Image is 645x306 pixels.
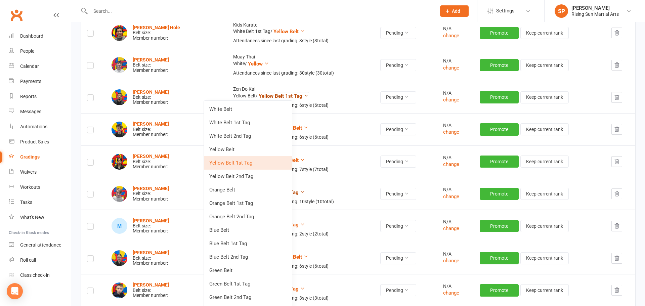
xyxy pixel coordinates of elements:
[112,218,127,234] div: Maddox De Jong
[204,250,292,264] a: Blue Belt 2nd Tag
[204,223,292,237] a: Blue Belt
[443,123,468,128] div: N/A
[227,113,374,145] td: Zen Do Kai Yellow Belt 1st Tag /
[443,187,468,192] div: N/A
[7,283,23,299] div: Open Intercom Messenger
[112,25,127,41] img: Kane Hole
[443,32,459,40] button: change
[520,27,569,39] button: Keep current rank
[380,123,416,135] button: Pending
[233,231,368,236] div: Attendances since last grading: 2 style ( 2 total)
[133,90,169,105] div: Belt size: Member number:
[227,17,374,49] td: Kids Karate White Belt 1st Tag /
[480,123,519,135] button: Promote
[9,165,71,180] a: Waivers
[133,25,180,30] a: [PERSON_NAME] Hole
[520,91,569,103] button: Keep current rank
[20,63,39,69] div: Calendar
[227,49,374,81] td: Muay Thai White /
[20,242,61,248] div: General attendance
[112,186,127,202] img: Linkin Meecham
[9,74,71,89] a: Payments
[440,5,469,17] button: Add
[380,91,416,103] button: Pending
[204,183,292,196] a: Orange Belt
[227,178,374,210] td: Zen Do Kai White Belt /
[452,8,460,14] span: Add
[480,91,519,103] button: Promote
[443,64,459,72] button: change
[20,139,49,144] div: Product Sales
[133,250,169,255] a: [PERSON_NAME]
[248,60,269,68] button: Yellow
[9,180,71,195] a: Workouts
[133,57,169,62] a: [PERSON_NAME]
[112,250,127,266] img: Maeghan Thompson
[443,58,468,63] div: N/A
[380,188,416,200] button: Pending
[259,93,302,99] span: Yellow Belt 1st Tag
[204,170,292,183] a: Yellow Belt 2nd Tag
[480,156,519,168] button: Promote
[9,195,71,210] a: Tasks
[443,289,459,297] button: change
[443,224,459,232] button: change
[233,296,368,301] div: Attendances since last grading: 3 style ( 3 total)
[133,89,169,95] strong: [PERSON_NAME]
[204,143,292,156] a: Yellow Belt
[9,44,71,59] a: People
[233,71,368,76] div: Attendances since last grading: 30 style ( 30 total)
[204,291,292,304] a: Green Belt 2nd Tag
[9,268,71,283] a: Class kiosk mode
[9,253,71,268] a: Roll call
[204,116,292,129] a: White Belt 1st Tag
[443,160,459,168] button: change
[9,134,71,149] a: Product Sales
[520,284,569,296] button: Keep current rank
[133,25,180,41] div: Belt size: Member number:
[520,156,569,168] button: Keep current rank
[520,220,569,232] button: Keep current rank
[204,210,292,223] a: Orange Belt 2nd Tag
[480,188,519,200] button: Promote
[204,237,292,250] a: Blue Belt 1st Tag
[20,272,50,278] div: Class check-in
[133,57,169,73] div: Belt size: Member number:
[133,121,169,127] a: [PERSON_NAME]
[273,29,299,35] span: Yellow Belt
[496,3,515,18] span: Settings
[133,218,169,223] a: [PERSON_NAME]
[9,59,71,74] a: Calendar
[8,7,25,24] a: Clubworx
[133,218,169,234] div: Belt size: Member number:
[20,79,41,84] div: Payments
[133,282,169,298] div: Belt size: Member number:
[443,192,459,201] button: change
[9,119,71,134] a: Automations
[480,220,519,232] button: Promote
[233,264,368,269] div: Attendances since last grading: 6 style ( 6 total)
[88,6,431,16] input: Search...
[480,27,519,39] button: Promote
[204,196,292,210] a: Orange Belt 1st Tag
[233,167,368,172] div: Attendances since last grading: 7 style ( 7 total)
[443,284,468,289] div: N/A
[480,59,519,71] button: Promote
[112,282,127,298] img: Michael Obrien
[133,186,169,191] a: [PERSON_NAME]
[248,61,263,67] span: Yellow
[480,284,519,296] button: Promote
[227,210,374,242] td: Kids Karate White Belt /
[133,154,169,169] div: Belt size: Member number:
[480,252,519,264] button: Promote
[520,188,569,200] button: Keep current rank
[112,154,127,170] img: Lily Huynh
[9,104,71,119] a: Messages
[20,184,40,190] div: Workouts
[273,28,305,36] button: Yellow Belt
[443,257,459,265] button: change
